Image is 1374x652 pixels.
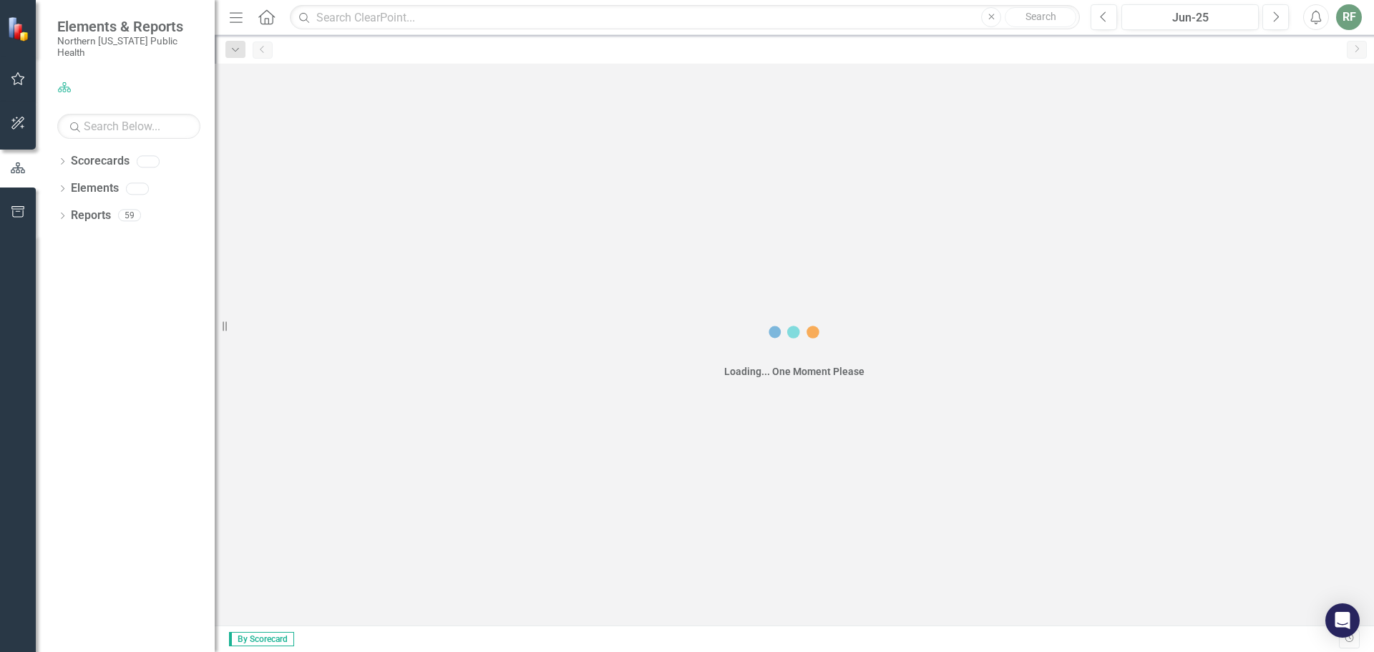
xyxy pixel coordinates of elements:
[118,210,141,222] div: 59
[1336,4,1362,30] button: RF
[57,18,200,35] span: Elements & Reports
[229,632,294,646] span: By Scorecard
[71,208,111,224] a: Reports
[71,153,130,170] a: Scorecards
[1126,9,1254,26] div: Jun-25
[71,180,119,197] a: Elements
[6,15,33,42] img: ClearPoint Strategy
[1325,603,1360,638] div: Open Intercom Messenger
[1121,4,1259,30] button: Jun-25
[57,35,200,59] small: Northern [US_STATE] Public Health
[290,5,1080,30] input: Search ClearPoint...
[57,114,200,139] input: Search Below...
[1005,7,1076,27] button: Search
[1025,11,1056,22] span: Search
[724,364,864,379] div: Loading... One Moment Please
